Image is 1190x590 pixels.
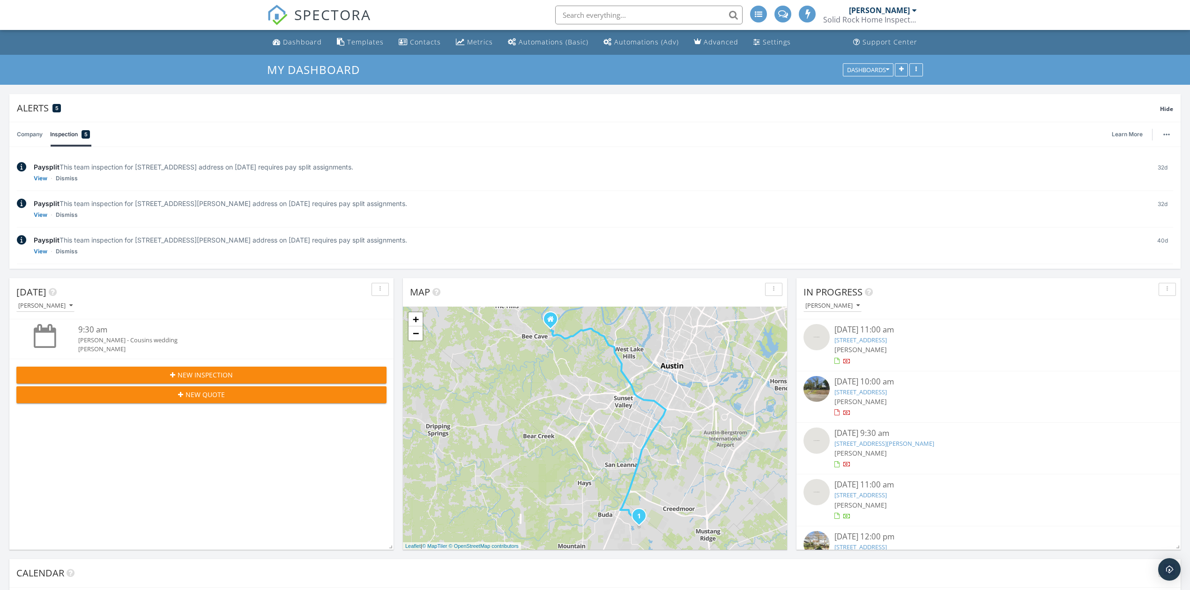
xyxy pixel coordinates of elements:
a: Templates [333,34,387,51]
span: Calendar [16,567,64,579]
div: [PERSON_NAME] [78,345,356,354]
div: 32d [1152,199,1173,220]
button: Dashboards [843,63,893,76]
a: Leaflet [405,543,421,549]
img: info-2c025b9f2229fc06645a.svg [17,199,26,208]
a: Dashboard [269,34,326,51]
button: New Quote [16,386,387,403]
span: New Quote [186,390,225,399]
a: My Dashboard [267,62,368,77]
a: SPECTORA [267,13,371,32]
div: | [403,542,521,550]
img: ellipsis-632cfdd7c38ec3a7d453.svg [1163,133,1170,135]
a: View [34,210,47,220]
div: 40d [1152,235,1173,256]
img: streetview [803,428,830,454]
span: 5 [55,105,59,111]
div: [DATE] 11:00 am [834,324,1143,336]
a: Company [17,122,43,147]
div: Dashboard [283,37,322,46]
div: [DATE] 9:30 am [834,428,1143,439]
a: Settings [750,34,795,51]
button: [PERSON_NAME] [16,300,74,312]
div: This team inspection for [STREET_ADDRESS][PERSON_NAME] address on [DATE] requires pay split assig... [34,199,1145,208]
a: [DATE] 11:00 am [STREET_ADDRESS] [PERSON_NAME] [803,324,1174,366]
a: [DATE] 10:00 am [STREET_ADDRESS] [PERSON_NAME] [803,376,1174,418]
div: This team inspection for [STREET_ADDRESS][PERSON_NAME] address on [DATE] requires pay split assig... [34,235,1145,245]
span: Hide [1160,105,1173,113]
div: Templates [347,37,384,46]
a: Inspection [50,122,90,147]
div: [DATE] 11:00 am [834,479,1143,491]
a: [STREET_ADDRESS][PERSON_NAME] [834,439,934,448]
img: streetview [803,531,830,557]
span: [PERSON_NAME] [834,397,887,406]
span: Paysplit [34,236,59,244]
div: This team inspection for [STREET_ADDRESS] address on [DATE] requires pay split assignments. [34,162,1145,172]
span: Paysplit [34,199,59,207]
a: Automations (Basic) [504,34,592,51]
span: Map [410,286,430,298]
span: [PERSON_NAME] [834,449,887,457]
a: [STREET_ADDRESS] [834,336,887,344]
span: Paysplit [34,163,59,171]
a: Dismiss [56,174,78,183]
a: Dismiss [56,210,78,220]
img: streetview [803,376,830,402]
button: [PERSON_NAME] [803,300,862,312]
img: streetview [803,479,830,505]
div: [PERSON_NAME] [849,6,910,15]
img: streetview [803,324,830,350]
a: View [34,247,47,256]
span: In Progress [803,286,863,298]
span: [PERSON_NAME] [834,501,887,509]
a: © MapTiler [422,543,447,549]
span: [PERSON_NAME] [834,345,887,354]
a: Support Center [849,34,921,51]
span: SPECTORA [294,5,371,24]
div: Settings [763,37,791,46]
a: Advanced [690,34,742,51]
a: [STREET_ADDRESS] [834,543,887,551]
div: 369 Tree Nut Lp, Buda, TX 78610 [639,516,645,521]
div: [DATE] 12:00 pm [834,531,1143,543]
div: 32d [1152,162,1173,183]
a: Metrics [452,34,497,51]
img: info-2c025b9f2229fc06645a.svg [17,162,26,172]
a: Zoom in [409,312,423,326]
img: The Best Home Inspection Software - Spectora [267,5,288,25]
span: 5 [84,130,88,139]
a: [DATE] 9:30 am [STREET_ADDRESS][PERSON_NAME] [PERSON_NAME] [803,428,1174,469]
a: Automations (Advanced) [600,34,683,51]
div: Contacts [410,37,441,46]
div: [PERSON_NAME] [18,302,73,309]
a: Contacts [395,34,445,51]
div: Automations (Basic) [519,37,588,46]
input: Search everything... [555,6,743,24]
a: © OpenStreetMap contributors [449,543,519,549]
div: [PERSON_NAME] - Cousins wedding [78,336,356,345]
a: [DATE] 11:00 am [STREET_ADDRESS] [PERSON_NAME] [803,479,1174,521]
div: Automations (Adv) [614,37,679,46]
div: Solid Rock Home Inspections [823,15,917,24]
div: 9:30 am [78,324,356,336]
div: Advanced [704,37,738,46]
button: New Inspection [16,367,387,383]
a: Dismiss [56,247,78,256]
div: Open Intercom Messenger [1158,558,1181,581]
div: Alerts [17,102,1160,114]
a: Zoom out [409,326,423,340]
span: [DATE] [16,286,46,298]
a: [STREET_ADDRESS] [834,388,887,396]
div: Support Center [863,37,917,46]
div: 12205 Lake Stone Drive, Austin TX 78738 [550,319,556,324]
a: [DATE] 12:00 pm [STREET_ADDRESS] [PERSON_NAME] [803,531,1174,573]
a: Learn More [1112,130,1148,139]
div: [DATE] 10:00 am [834,376,1143,388]
a: [STREET_ADDRESS] [834,491,887,499]
div: Metrics [467,37,493,46]
a: View [34,174,47,183]
span: New Inspection [178,370,233,380]
div: Dashboards [847,66,889,73]
img: info-2c025b9f2229fc06645a.svg [17,235,26,245]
